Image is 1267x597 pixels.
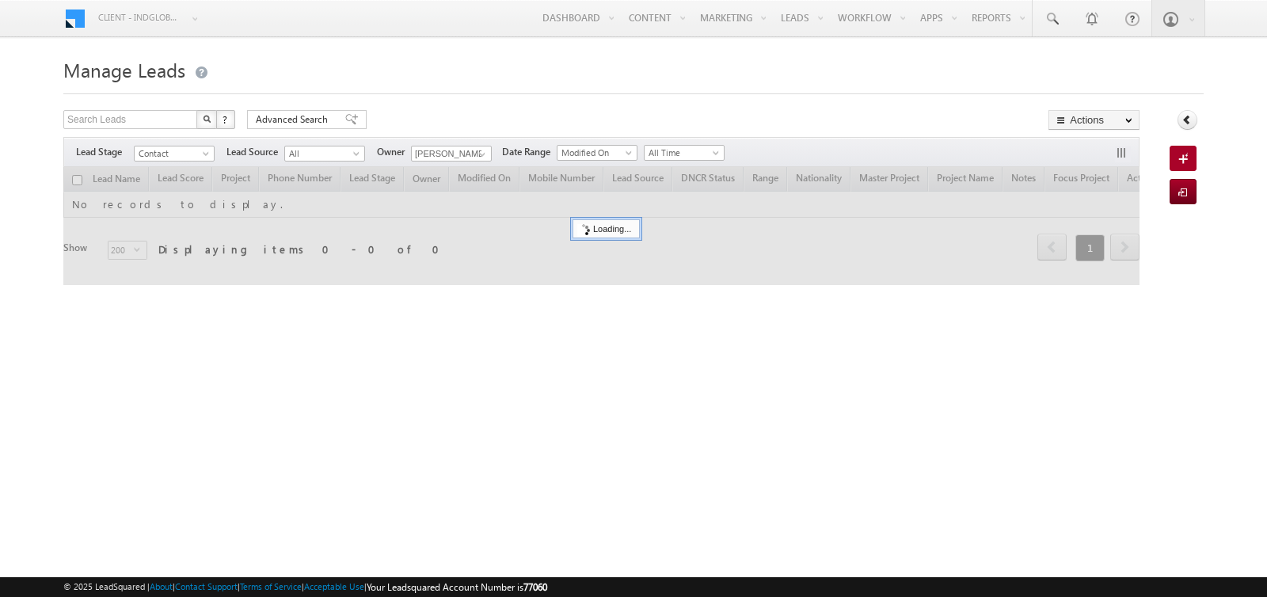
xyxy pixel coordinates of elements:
[98,10,181,25] span: Client - indglobal1 (77060)
[240,581,302,591] a: Terms of Service
[644,145,725,161] a: All Time
[470,146,490,162] a: Show All Items
[304,581,364,591] a: Acceptable Use
[76,145,134,159] span: Lead Stage
[226,145,284,159] span: Lead Source
[1048,110,1140,130] button: Actions
[367,581,547,593] span: Your Leadsquared Account Number is
[63,580,547,595] span: © 2025 LeadSquared | | | | |
[216,110,235,129] button: ?
[502,145,557,159] span: Date Range
[284,146,365,162] a: All
[557,146,633,160] span: Modified On
[411,146,492,162] input: Type to Search
[175,581,238,591] a: Contact Support
[573,219,640,238] div: Loading...
[223,112,230,126] span: ?
[523,581,547,593] span: 77060
[203,115,211,123] img: Search
[285,146,360,161] span: All
[135,146,210,161] span: Contact
[256,112,333,127] span: Advanced Search
[377,145,411,159] span: Owner
[150,581,173,591] a: About
[134,146,215,162] a: Contact
[557,145,637,161] a: Modified On
[645,146,720,160] span: All Time
[63,57,185,82] span: Manage Leads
